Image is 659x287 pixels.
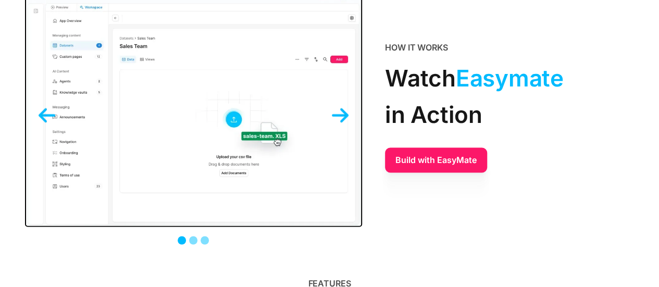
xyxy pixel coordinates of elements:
div: Show slide 2 of 3 [189,236,197,244]
div: HOW IT WORKS [385,41,448,54]
div: next slide [319,107,361,226]
div: Show slide 3 of 3 [201,236,209,244]
div: Watch [385,60,634,133]
span: Easymate [456,60,564,96]
span: in Action [385,96,482,133]
div: previous slide [26,107,68,226]
a: Build with EasyMate [385,147,487,172]
div: Show slide 1 of 3 [178,236,186,244]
